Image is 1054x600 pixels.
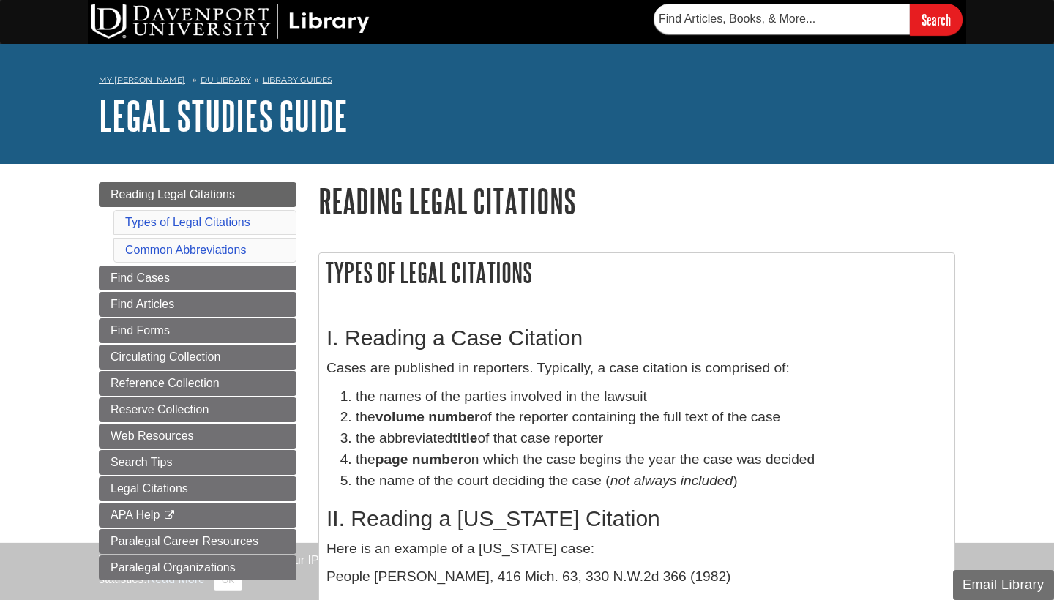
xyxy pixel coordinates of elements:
span: Circulating Collection [111,350,220,363]
strong: page number [375,451,463,467]
button: Email Library [953,570,1054,600]
span: Reserve Collection [111,403,209,416]
p: People [PERSON_NAME], 416 Mich. 63, 330 N.W.2d 366 (1982) [326,566,947,588]
a: Circulating Collection [99,345,296,370]
li: the name of the court deciding the case ( ) [356,470,947,492]
span: Paralegal Organizations [111,561,236,574]
a: Find Articles [99,292,296,317]
a: Web Resources [99,424,296,449]
span: Reading Legal Citations [111,188,235,200]
a: Reading Legal Citations [99,182,296,207]
form: Searches DU Library's articles, books, and more [654,4,963,35]
img: DU Library [91,4,370,39]
p: Here is an example of a [US_STATE] case: [326,539,947,560]
a: Find Cases [99,266,296,290]
a: APA Help [99,503,296,528]
li: the of the reporter containing the full text of the case [356,407,947,428]
a: Common Abbreviations [125,244,246,256]
li: the abbreviated of that case reporter [356,428,947,449]
a: Library Guides [263,75,332,85]
input: Find Articles, Books, & More... [654,4,910,34]
h2: Types of Legal Citations [319,253,954,292]
a: Legal Studies Guide [99,93,348,138]
a: My [PERSON_NAME] [99,74,185,86]
span: Find Cases [111,271,170,284]
a: Find Forms [99,318,296,343]
em: not always included [610,473,733,488]
span: Legal Citations [111,482,188,495]
h2: I. Reading a Case Citation [326,326,947,350]
p: Cases are published in reporters. Typically, a case citation is comprised of: [326,358,947,379]
span: Reference Collection [111,377,220,389]
nav: breadcrumb [99,70,955,94]
a: Reserve Collection [99,397,296,422]
i: This link opens in a new window [163,511,176,520]
input: Search [910,4,963,35]
span: Search Tips [111,456,172,468]
span: Find Articles [111,298,174,310]
a: Legal Citations [99,476,296,501]
li: the on which the case begins the year the case was decided [356,449,947,470]
span: Paralegal Career Resources [111,535,258,547]
strong: volume number [375,409,480,424]
li: the names of the parties involved in the lawsuit [356,386,947,408]
span: Web Resources [111,430,194,442]
span: APA Help [111,509,160,521]
a: DU Library [201,75,251,85]
h1: Reading Legal Citations [318,182,955,220]
strong: title [452,430,477,446]
a: Search Tips [99,450,296,475]
a: Paralegal Organizations [99,555,296,580]
span: Find Forms [111,324,170,337]
a: Paralegal Career Resources [99,529,296,554]
h2: II. Reading a [US_STATE] Citation [326,506,947,531]
a: Types of Legal Citations [125,216,250,228]
a: Reference Collection [99,371,296,396]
